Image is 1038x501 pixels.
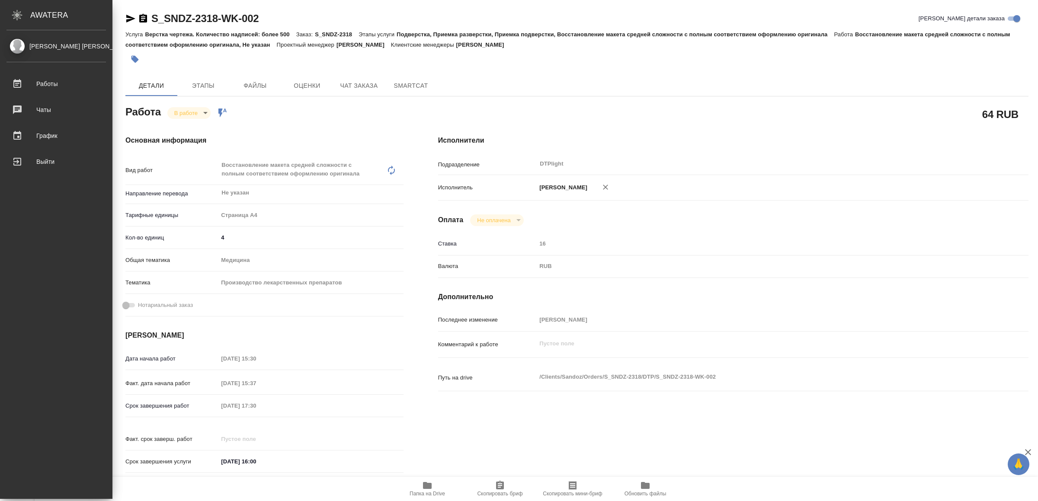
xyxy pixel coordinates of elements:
h2: 64 RUB [982,107,1019,121]
div: В работе [470,214,523,226]
p: Исполнитель [438,183,537,192]
div: [PERSON_NAME] [PERSON_NAME] [6,41,106,51]
h4: Исполнители [438,135,1028,146]
p: Заказ: [296,31,315,38]
button: Скопировать ссылку для ЯМессенджера [125,13,136,24]
p: Подверстка, Приемка разверстки, Приемка подверстки, Восстановление макета средней сложности с пол... [397,31,834,38]
p: [PERSON_NAME] [536,183,587,192]
span: Нотариальный заказ [138,301,193,310]
div: В работе [167,107,211,119]
span: 🙏 [1011,455,1026,473]
p: [PERSON_NAME] [336,41,391,48]
input: Пустое поле [536,313,979,326]
div: Выйти [6,155,106,168]
p: Последнее изменение [438,316,537,324]
span: Этапы [183,80,224,91]
p: Факт. срок заверш. работ [125,435,218,444]
span: Скопировать бриф [477,491,522,497]
h2: Работа [125,103,161,119]
p: Верстка чертежа. Количество надписей: более 500 [145,31,296,38]
p: Тарифные единицы [125,211,218,220]
p: Срок завершения работ [125,402,218,410]
div: Производство лекарственных препаратов [218,275,403,290]
h4: Дополнительно [438,292,1028,302]
button: Папка на Drive [391,477,464,501]
p: Валюта [438,262,537,271]
span: Детали [131,80,172,91]
p: Услуга [125,31,145,38]
span: Скопировать мини-бриф [543,491,602,497]
div: Работы [6,77,106,90]
p: Кол-во единиц [125,233,218,242]
p: Направление перевода [125,189,218,198]
input: Пустое поле [218,352,294,365]
button: 🙏 [1008,453,1029,475]
div: AWATERA [30,6,112,24]
button: Добавить тэг [125,50,144,69]
a: Чаты [2,99,110,121]
a: Работы [2,73,110,95]
div: Чаты [6,103,106,116]
p: S_SNDZ-2318 [315,31,359,38]
p: Ставка [438,239,537,248]
span: Оценки [286,80,328,91]
div: RUB [536,259,979,274]
button: Скопировать бриф [464,477,536,501]
p: Путь на drive [438,373,537,382]
a: Выйти [2,151,110,172]
input: Пустое поле [218,377,294,389]
p: Общая тематика [125,256,218,265]
button: Скопировать мини-бриф [536,477,609,501]
span: Файлы [234,80,276,91]
p: Факт. дата начала работ [125,379,218,388]
textarea: /Clients/Sandoz/Orders/S_SNDZ-2318/DTP/S_SNDZ-2318-WK-002 [536,370,979,384]
span: [PERSON_NAME] детали заказа [919,14,1005,23]
span: SmartCat [390,80,432,91]
h4: Оплата [438,215,464,225]
input: Пустое поле [218,399,294,412]
p: Дата начала работ [125,354,218,363]
span: Обновить файлы [625,491,666,497]
p: Комментарий к работе [438,340,537,349]
span: Папка на Drive [410,491,445,497]
h4: [PERSON_NAME] [125,330,404,341]
a: S_SNDZ-2318-WK-002 [151,13,259,24]
span: Чат заказа [338,80,380,91]
p: Подразделение [438,160,537,169]
p: Клиентские менеджеры [391,41,456,48]
div: График [6,129,106,142]
p: Срок завершения услуги [125,457,218,466]
input: ✎ Введи что-нибудь [218,231,403,244]
input: Пустое поле [536,237,979,250]
div: Медицина [218,253,403,268]
button: Скопировать ссылку [138,13,148,24]
button: В работе [172,109,200,117]
button: Удалить исполнителя [596,178,615,197]
h4: Основная информация [125,135,404,146]
p: Тематика [125,278,218,287]
button: Обновить файлы [609,477,682,501]
p: Этапы услуги [359,31,397,38]
p: Вид работ [125,166,218,175]
button: Не оплачена [474,217,513,224]
div: Страница А4 [218,208,403,223]
p: [PERSON_NAME] [456,41,511,48]
p: Работа [834,31,855,38]
a: График [2,125,110,147]
input: ✎ Введи что-нибудь [218,455,294,468]
p: Проектный менеджер [277,41,336,48]
input: Пустое поле [218,433,294,445]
